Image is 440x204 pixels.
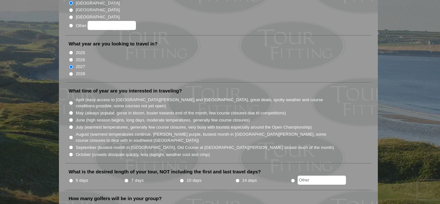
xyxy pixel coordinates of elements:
[69,88,182,94] label: What time of year are you interested in traveling?
[187,177,202,184] label: 10 days
[69,41,158,47] label: What year are you looking to travel in?
[298,176,346,185] input: Other
[76,97,335,109] label: April (easy access to [GEOGRAPHIC_DATA][PERSON_NAME] and [GEOGRAPHIC_DATA], great deals, spotty w...
[76,7,120,13] label: [GEOGRAPHIC_DATA]
[76,124,312,131] label: July (warmest temperatures, generally few course closures, very busy with tourists especially aro...
[76,71,85,77] label: 2028
[76,14,120,20] label: [GEOGRAPHIC_DATA]
[88,21,136,30] input: Other:
[131,177,144,184] label: 7 days
[76,21,136,30] label: Other:
[76,57,85,63] label: 2026
[69,195,162,202] label: How many golfers will be in your group?
[76,63,85,70] label: 2027
[242,177,257,184] label: 14 days
[76,117,250,123] label: June (high season begins, long days, moderate temperatures, generally few course closures)
[76,144,334,151] label: September (busiest month in [GEOGRAPHIC_DATA], Old Course at [GEOGRAPHIC_DATA][PERSON_NAME] close...
[76,177,88,184] label: 5 days
[76,110,286,116] label: May (always popular, gorse in bloom, busier towards end of the month, few course closures due to ...
[76,50,85,56] label: 2025
[69,169,261,175] label: What is the desired length of your tour, NOT including the first and last travel days?
[76,151,210,158] label: October (crowds dissipate quickly, less daylight, weather cool and crisp)
[76,131,335,144] label: August (warmest temperatures continue, [PERSON_NAME] purple, busiest month in [GEOGRAPHIC_DATA][P...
